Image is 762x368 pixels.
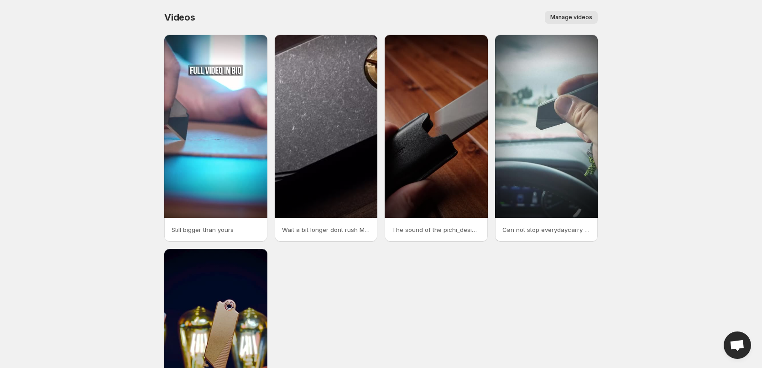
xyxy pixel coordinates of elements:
p: The sound of the pichi_design_canada G9 is just as satisfying as it is using it The sliding mecha... [392,225,480,234]
span: Videos [164,12,195,23]
p: Can not stop everydaycarry pichi g9 everydaycarryknife [502,225,591,234]
button: Manage videos [545,11,598,24]
p: Wait a bit longer dont rush May is just around the corner and G9 is gearing up for its grand entr... [282,225,371,234]
div: Open chat [724,331,751,359]
span: Manage videos [550,14,592,21]
p: Still bigger than yours [172,225,260,234]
